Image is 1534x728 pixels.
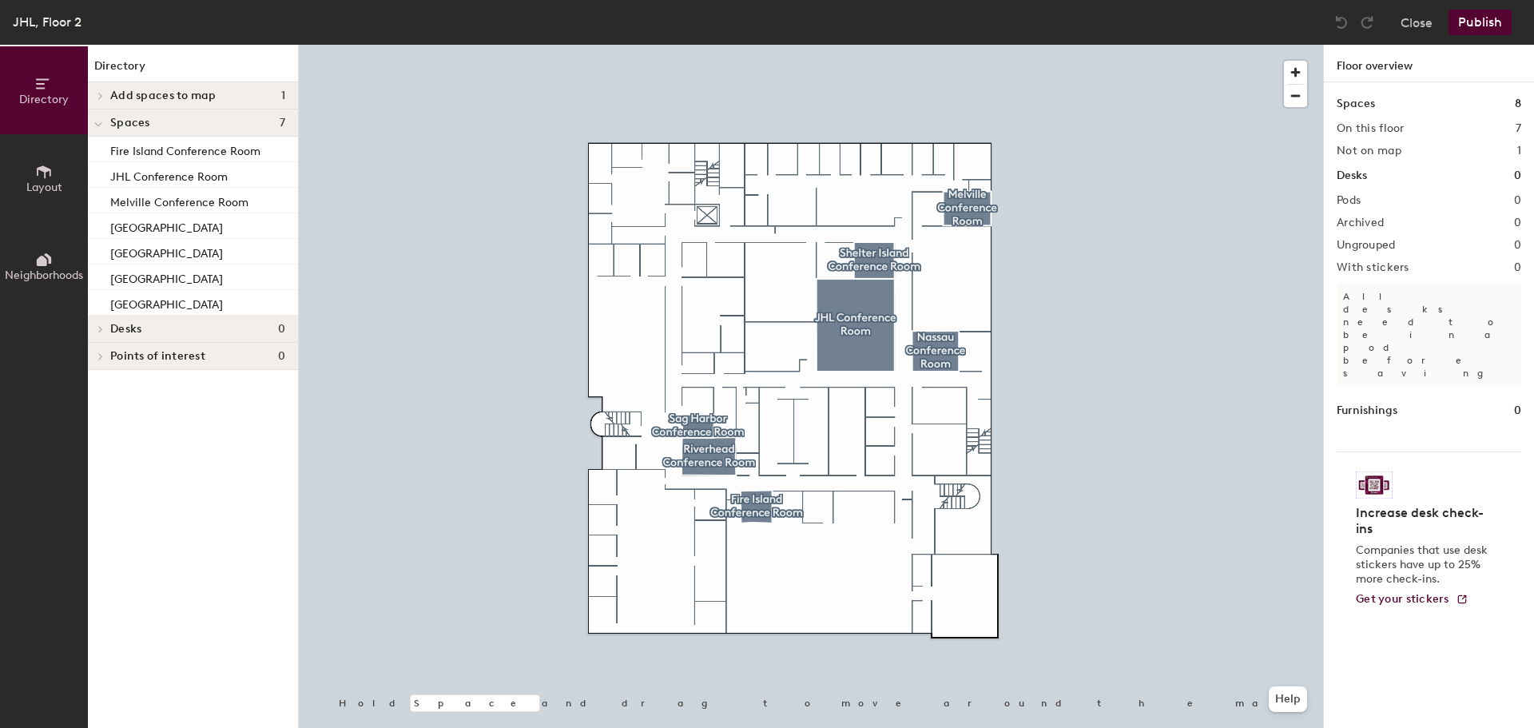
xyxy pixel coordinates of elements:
[1337,284,1521,386] p: All desks need to be in a pod before saving
[110,140,260,158] p: Fire Island Conference Room
[1515,95,1521,113] h1: 8
[1337,261,1409,274] h2: With stickers
[1337,194,1361,207] h2: Pods
[19,93,69,106] span: Directory
[110,293,223,312] p: [GEOGRAPHIC_DATA]
[1514,217,1521,229] h2: 0
[1514,194,1521,207] h2: 0
[110,90,217,102] span: Add spaces to map
[1337,217,1384,229] h2: Archived
[278,323,285,336] span: 0
[110,350,205,363] span: Points of interest
[1269,686,1307,712] button: Help
[278,350,285,363] span: 0
[1337,122,1405,135] h2: On this floor
[1359,14,1375,30] img: Redo
[1337,402,1397,420] h1: Furnishings
[1356,593,1468,607] a: Get your stickers
[281,90,285,102] span: 1
[1514,261,1521,274] h2: 0
[1514,239,1521,252] h2: 0
[110,242,223,261] p: [GEOGRAPHIC_DATA]
[1337,145,1401,157] h2: Not on map
[1333,14,1349,30] img: Undo
[1401,10,1433,35] button: Close
[1449,10,1512,35] button: Publish
[1517,145,1521,157] h2: 1
[1516,122,1521,135] h2: 7
[1514,167,1521,185] h1: 0
[110,323,141,336] span: Desks
[1324,45,1534,82] h1: Floor overview
[1337,95,1375,113] h1: Spaces
[1514,402,1521,420] h1: 0
[110,165,228,184] p: JHL Conference Room
[13,12,81,32] div: JHL, Floor 2
[1337,167,1367,185] h1: Desks
[110,191,248,209] p: Melville Conference Room
[5,269,83,282] span: Neighborhoods
[1356,592,1449,606] span: Get your stickers
[110,217,223,235] p: [GEOGRAPHIC_DATA]
[1337,239,1396,252] h2: Ungrouped
[110,268,223,286] p: [GEOGRAPHIC_DATA]
[280,117,285,129] span: 7
[1356,543,1492,587] p: Companies that use desk stickers have up to 25% more check-ins.
[1356,505,1492,537] h4: Increase desk check-ins
[110,117,150,129] span: Spaces
[26,181,62,194] span: Layout
[88,58,298,82] h1: Directory
[1356,471,1393,499] img: Sticker logo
